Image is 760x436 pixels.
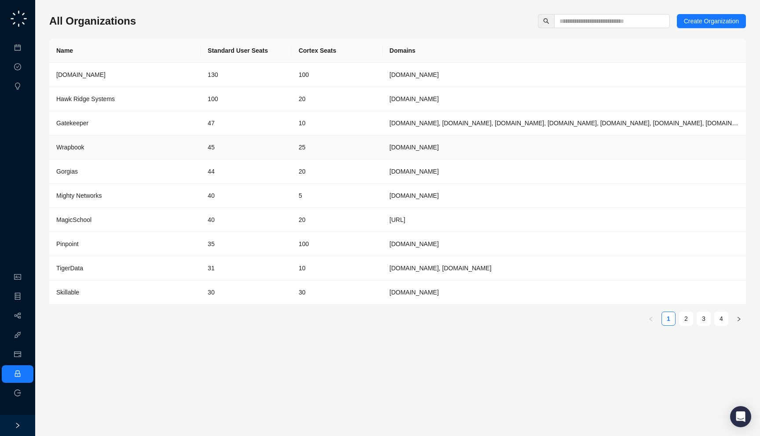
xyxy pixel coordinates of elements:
[201,63,292,87] td: 130
[56,216,91,223] span: MagicSchool
[292,184,383,208] td: 5
[732,312,746,326] li: Next Page
[715,312,728,325] a: 4
[383,160,746,184] td: gorgias.com
[201,87,292,111] td: 100
[677,14,746,28] button: Create Organization
[56,240,79,247] span: Pinpoint
[56,95,115,102] span: Hawk Ridge Systems
[56,192,102,199] span: Mighty Networks
[9,9,29,29] img: logo-small-C4UdH2pc.png
[730,406,751,427] div: Open Intercom Messenger
[201,256,292,280] td: 31
[383,184,746,208] td: mightynetworks.com
[56,265,83,272] span: TigerData
[201,160,292,184] td: 44
[56,289,79,296] span: Skillable
[383,87,746,111] td: hawkridgesys.com
[201,135,292,160] td: 45
[684,16,739,26] span: Create Organization
[648,316,654,322] span: left
[49,39,201,63] th: Name
[292,87,383,111] td: 20
[15,422,21,429] span: right
[680,312,693,325] a: 2
[644,312,658,326] li: Previous Page
[201,208,292,232] td: 40
[292,280,383,305] td: 30
[292,208,383,232] td: 20
[714,312,728,326] li: 4
[56,120,88,127] span: Gatekeeper
[56,168,78,175] span: Gorgias
[661,312,676,326] li: 1
[644,312,658,326] button: left
[201,111,292,135] td: 47
[697,312,710,325] a: 3
[292,256,383,280] td: 10
[56,71,106,78] span: [DOMAIN_NAME]
[732,312,746,326] button: right
[14,389,21,396] span: logout
[292,39,383,63] th: Cortex Seats
[292,135,383,160] td: 25
[56,144,84,151] span: Wrapbook
[383,280,746,305] td: skillable.com
[736,316,742,322] span: right
[383,208,746,232] td: magicschool.ai
[383,135,746,160] td: wrapbook.com
[201,280,292,305] td: 30
[383,256,746,280] td: timescale.com, tigerdata.com
[662,312,675,325] a: 1
[383,232,746,256] td: pinpointhq.com
[292,111,383,135] td: 10
[292,232,383,256] td: 100
[201,232,292,256] td: 35
[383,111,746,135] td: gatekeeperhq.com, gatekeeperhq.io, gatekeeper.io, gatekeepervclm.com, gatekeeperhq.co, trygatekee...
[201,39,292,63] th: Standard User Seats
[543,18,549,24] span: search
[49,14,136,28] h3: All Organizations
[292,160,383,184] td: 20
[292,63,383,87] td: 100
[679,312,693,326] li: 2
[383,39,746,63] th: Domains
[201,184,292,208] td: 40
[383,63,746,87] td: synthesia.io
